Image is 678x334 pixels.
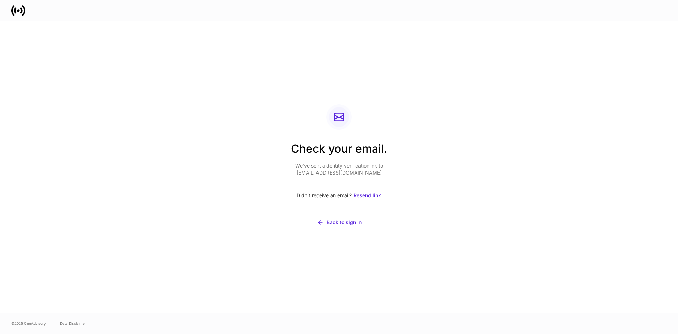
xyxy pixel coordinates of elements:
[353,188,381,203] button: Resend link
[291,141,387,162] h2: Check your email.
[291,162,387,176] p: We’ve sent a identity verification link to [EMAIL_ADDRESS][DOMAIN_NAME]
[60,321,86,326] a: Data Disclaimer
[291,215,387,230] button: Back to sign in
[327,219,362,226] div: Back to sign in
[11,321,46,326] span: © 2025 OneAdvisory
[291,188,387,203] div: Didn’t receive an email?
[353,192,381,199] div: Resend link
